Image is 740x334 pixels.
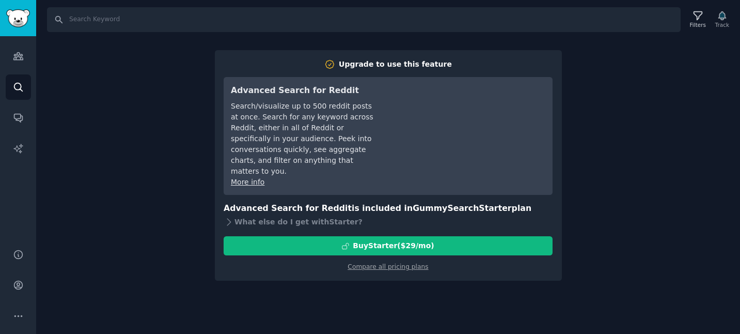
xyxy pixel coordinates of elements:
img: GummySearch logo [6,9,30,27]
h3: Advanced Search for Reddit [231,84,376,97]
div: Buy Starter ($ 29 /mo ) [353,240,434,251]
div: Filters [690,21,706,28]
button: BuyStarter($29/mo) [224,236,553,255]
a: Compare all pricing plans [348,263,428,270]
iframe: YouTube video player [390,84,545,162]
input: Search Keyword [47,7,681,32]
div: What else do I get with Starter ? [224,215,553,229]
div: Upgrade to use this feature [339,59,452,70]
a: More info [231,178,264,186]
h3: Advanced Search for Reddit is included in plan [224,202,553,215]
span: GummySearch Starter [413,203,511,213]
div: Search/visualize up to 500 reddit posts at once. Search for any keyword across Reddit, either in ... [231,101,376,177]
